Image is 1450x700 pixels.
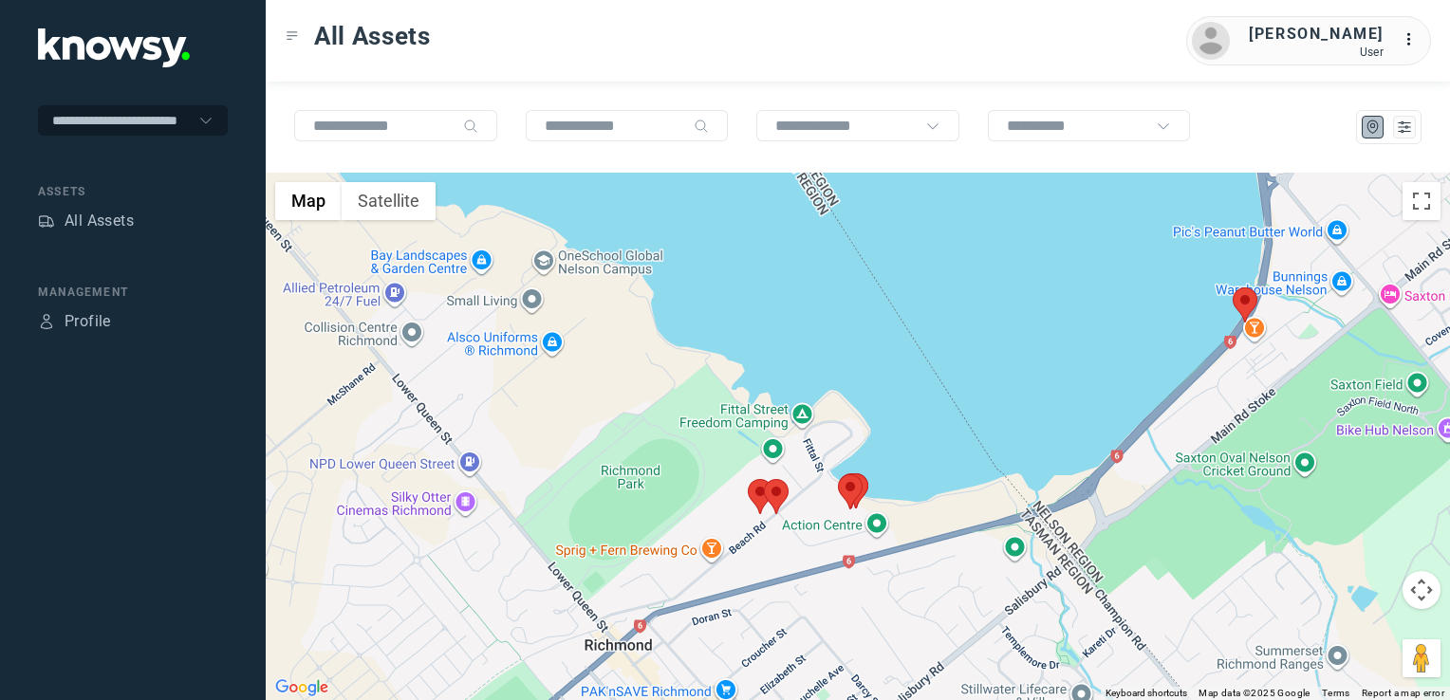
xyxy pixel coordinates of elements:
div: Profile [38,313,55,330]
img: avatar.png [1192,22,1230,60]
div: Search [463,119,478,134]
div: : [1403,28,1425,54]
div: Search [694,119,709,134]
div: Assets [38,183,228,200]
div: User [1249,46,1384,59]
div: All Assets [65,210,134,232]
a: Report a map error [1362,688,1444,698]
div: Profile [65,310,111,333]
a: ProfileProfile [38,310,111,333]
button: Map camera controls [1403,571,1441,609]
div: Map [1365,119,1382,136]
a: AssetsAll Assets [38,210,134,232]
button: Keyboard shortcuts [1106,687,1187,700]
button: Drag Pegman onto the map to open Street View [1403,639,1441,677]
div: Assets [38,212,55,230]
div: : [1403,28,1425,51]
div: Toggle Menu [286,29,299,43]
img: Google [270,675,333,700]
div: List [1396,119,1413,136]
span: All Assets [314,19,431,53]
button: Show satellite imagery [342,182,436,220]
button: Show street map [275,182,342,220]
img: Application Logo [38,28,190,67]
a: Open this area in Google Maps (opens a new window) [270,675,333,700]
div: [PERSON_NAME] [1249,23,1384,46]
tspan: ... [1404,32,1422,46]
span: Map data ©2025 Google [1199,688,1310,698]
a: Terms (opens in new tab) [1322,688,1350,698]
button: Toggle fullscreen view [1403,182,1441,220]
div: Management [38,284,228,301]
